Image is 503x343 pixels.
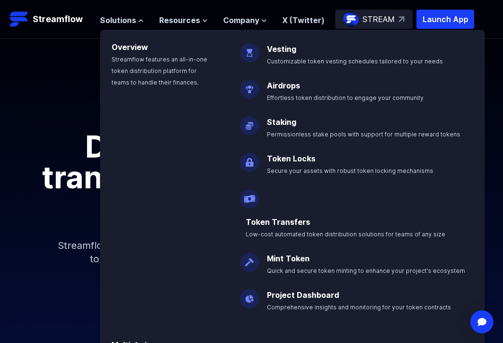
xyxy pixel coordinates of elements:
[240,145,259,172] img: Token Locks
[267,154,315,163] a: Token Locks
[112,42,148,52] a: Overview
[100,14,136,26] span: Solutions
[10,10,29,29] img: Streamflow Logo
[240,182,259,208] img: Payroll
[267,81,300,90] a: Airdrops
[267,131,460,138] span: Permissionless stake pools with support for multiple reward tokens
[470,310,493,333] div: Open Intercom Messenger
[240,282,259,308] img: Project Dashboard
[416,10,474,29] button: Launch App
[282,15,325,25] a: X (Twitter)
[240,245,259,272] img: Mint Token
[267,44,296,54] a: Vesting
[8,100,495,116] p: Powering token management
[267,267,465,274] span: Quick and secure token minting to enhance your project's ecosystem
[267,117,296,127] a: Staking
[240,72,259,99] img: Airdrops
[100,14,144,26] button: Solutions
[267,94,424,101] span: Effortless token distribution to engage your community
[246,217,310,227] a: Token Transfers
[240,109,259,135] img: Staking
[10,10,90,29] a: Streamflow
[399,16,404,22] img: top-right-arrow.svg
[267,58,443,65] span: Customizable token vesting schedules tailored to your needs
[35,131,468,223] h1: Driving incentives and transparency through token management
[267,290,339,300] a: Project Dashboard
[335,10,413,29] a: STREAM
[159,14,208,26] button: Resources
[240,36,259,62] img: Vesting
[267,304,451,311] span: Comprehensive insights and monitoring for your token contracts
[267,167,433,174] span: Secure your assets with robust token locking mechanisms
[267,254,310,263] a: Mint Token
[223,14,267,26] button: Company
[343,12,359,27] img: streamflow-logo-circle.png
[223,14,259,26] span: Company
[246,231,445,238] span: Low-cost automated token distribution solutions for teams of any size
[45,223,458,281] p: Streamflow provides a central hub for Web3 teams to handle their finances including token vesting...
[112,56,207,86] span: Streamflow features an all-in-one token distribution platform for teams to handle their finances.
[363,13,395,25] p: STREAM
[33,12,83,26] p: Streamflow
[159,14,200,26] span: Resources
